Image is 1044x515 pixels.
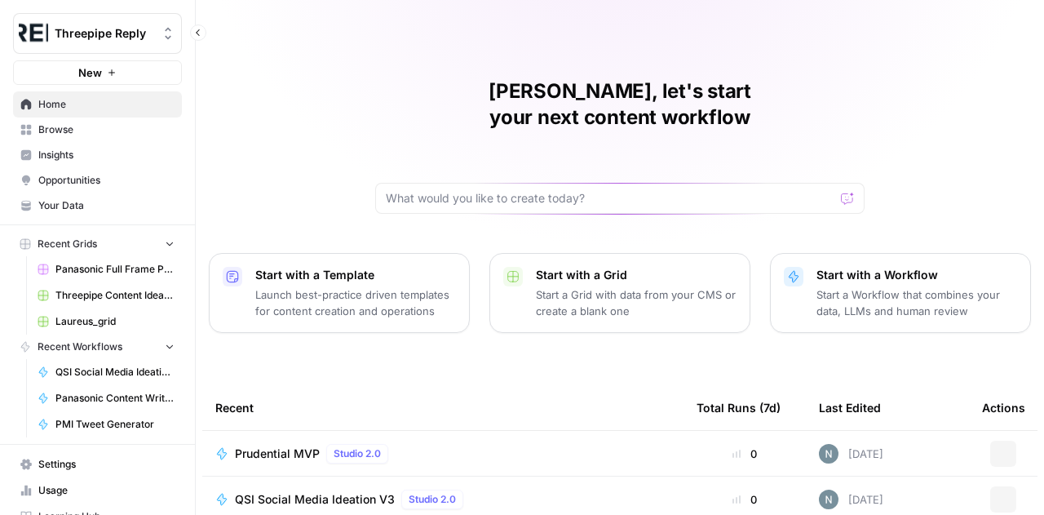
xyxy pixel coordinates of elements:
div: 0 [697,446,793,462]
button: New [13,60,182,85]
span: Home [38,97,175,112]
span: Usage [38,483,175,498]
span: Threepipe Content Ideation Grid [55,288,175,303]
p: Start a Workflow that combines your data, LLMs and human review [816,286,1017,319]
button: Recent Grids [13,232,182,256]
a: QSI Social Media Ideation V3 [30,359,182,385]
a: Usage [13,477,182,504]
p: Start with a Workflow [816,267,1017,283]
span: Prudential MVP [235,446,320,462]
span: Opportunities [38,173,175,188]
a: Insights [13,142,182,168]
a: Laureus_grid [30,309,182,335]
a: Threepipe Content Ideation Grid [30,282,182,309]
button: Start with a TemplateLaunch best-practice driven templates for content creation and operations [209,253,470,333]
img: c5ablnw6d01w38l43ylndsx32y4l [819,444,838,464]
span: Panasonic Content Writer for SEO [55,391,175,406]
div: Recent [215,385,670,430]
a: QSI Social Media Ideation V3Studio 2.0 [215,490,670,509]
span: Threepipe Reply [55,25,153,42]
span: Settings [38,457,175,472]
a: Settings [13,451,182,477]
a: Home [13,91,182,118]
div: [DATE] [819,490,883,509]
div: 0 [697,491,793,508]
p: Start with a Grid [536,267,737,283]
span: Laureus_grid [55,314,175,329]
span: Studio 2.0 [334,446,381,461]
input: What would you like to create today? [386,190,834,206]
a: Panasonic Content Writer for SEO [30,385,182,411]
a: Browse [13,117,182,143]
span: Your Data [38,198,175,213]
a: Opportunities [13,167,182,193]
span: New [78,64,102,81]
span: Recent Grids [38,237,97,251]
a: Your Data [13,193,182,219]
h1: [PERSON_NAME], let's start your next content workflow [375,78,865,131]
div: [DATE] [819,444,883,464]
span: Studio 2.0 [409,492,456,507]
span: Panasonic Full Frame Programmatic SEO [55,262,175,277]
a: PMI Tweet Generator [30,411,182,437]
button: Start with a WorkflowStart a Workflow that combines your data, LLMs and human review [770,253,1031,333]
div: Actions [982,385,1025,430]
div: Last Edited [819,385,881,430]
span: Insights [38,148,175,162]
span: QSI Social Media Ideation V3 [235,491,395,508]
button: Recent Workflows [13,335,182,359]
button: Workspace: Threepipe Reply [13,13,182,54]
span: QSI Social Media Ideation V3 [55,365,175,380]
div: Total Runs (7d) [697,385,781,430]
span: PMI Tweet Generator [55,417,175,432]
a: Prudential MVPStudio 2.0 [215,444,670,464]
a: Panasonic Full Frame Programmatic SEO [30,256,182,282]
span: Recent Workflows [38,340,122,354]
img: Threepipe Reply Logo [19,19,48,48]
img: c5ablnw6d01w38l43ylndsx32y4l [819,490,838,509]
span: Browse [38,122,175,137]
button: Start with a GridStart a Grid with data from your CMS or create a blank one [489,253,750,333]
p: Start with a Template [255,267,456,283]
p: Start a Grid with data from your CMS or create a blank one [536,286,737,319]
p: Launch best-practice driven templates for content creation and operations [255,286,456,319]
